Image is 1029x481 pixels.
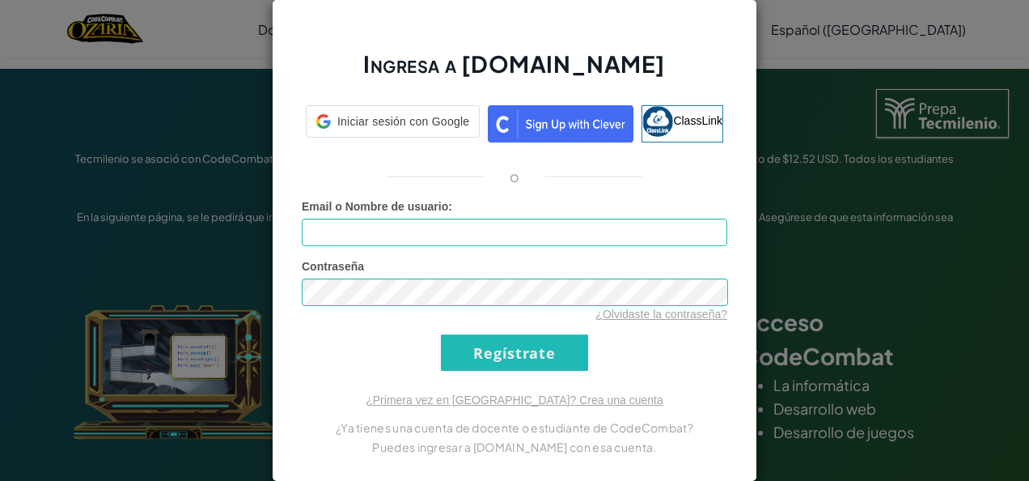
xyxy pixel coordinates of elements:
span: Iniciar sesión con Google [337,113,469,130]
h2: Ingresa a [DOMAIN_NAME] [302,49,727,96]
input: Regístrate [441,334,588,371]
p: ¿Ya tienes una cuenta de docente o estudiante de CodeCombat? [302,418,727,437]
img: classlink-logo-small.png [642,106,673,137]
a: ¿Olvidaste la contraseña? [595,308,727,321]
p: Puedes ingresar a [DOMAIN_NAME] con esa cuenta. [302,437,727,457]
label: : [302,198,452,215]
img: clever_sso_button@2x.png [488,105,633,143]
a: ¿Primera vez en [GEOGRAPHIC_DATA]? Crea una cuenta [366,394,663,407]
div: Iniciar sesión con Google [306,105,480,138]
span: Contraseña [302,260,364,273]
span: Email o Nombre de usuario [302,200,448,213]
p: o [510,167,519,186]
span: ClassLink [673,114,722,127]
a: Iniciar sesión con Google [306,105,480,143]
